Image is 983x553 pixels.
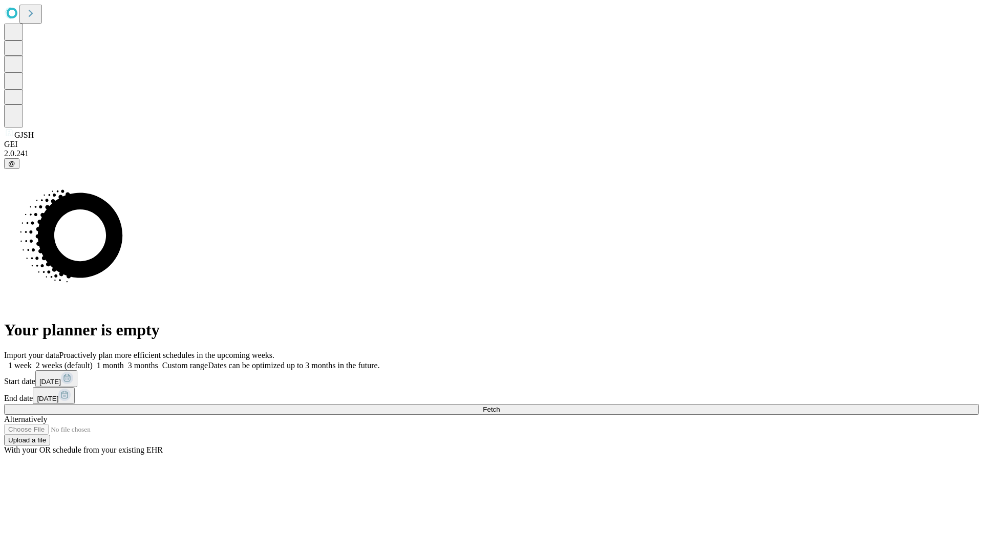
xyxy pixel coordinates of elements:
span: @ [8,160,15,167]
span: 1 month [97,361,124,370]
span: 1 week [8,361,32,370]
span: Dates can be optimized up to 3 months in the future. [208,361,379,370]
span: Alternatively [4,415,47,423]
span: Import your data [4,351,59,359]
button: [DATE] [33,387,75,404]
button: Fetch [4,404,979,415]
span: With your OR schedule from your existing EHR [4,445,163,454]
span: [DATE] [37,395,58,402]
button: [DATE] [35,370,77,387]
span: GJSH [14,131,34,139]
div: Start date [4,370,979,387]
button: Upload a file [4,435,50,445]
span: Custom range [162,361,208,370]
button: @ [4,158,19,169]
span: Fetch [483,406,500,413]
h1: Your planner is empty [4,321,979,339]
div: GEI [4,140,979,149]
div: 2.0.241 [4,149,979,158]
span: 3 months [128,361,158,370]
span: Proactively plan more efficient schedules in the upcoming weeks. [59,351,274,359]
span: 2 weeks (default) [36,361,93,370]
div: End date [4,387,979,404]
span: [DATE] [39,378,61,386]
